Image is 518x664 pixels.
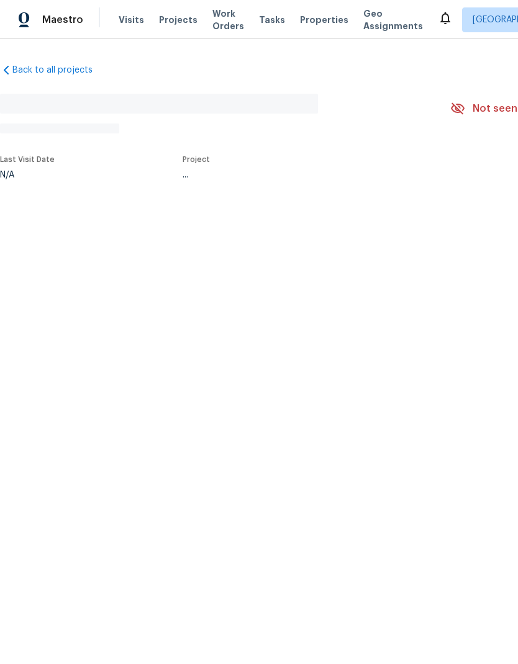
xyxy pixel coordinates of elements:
[212,7,244,32] span: Work Orders
[159,14,198,26] span: Projects
[42,14,83,26] span: Maestro
[300,14,348,26] span: Properties
[259,16,285,24] span: Tasks
[183,156,210,163] span: Project
[119,14,144,26] span: Visits
[183,171,421,179] div: ...
[363,7,423,32] span: Geo Assignments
